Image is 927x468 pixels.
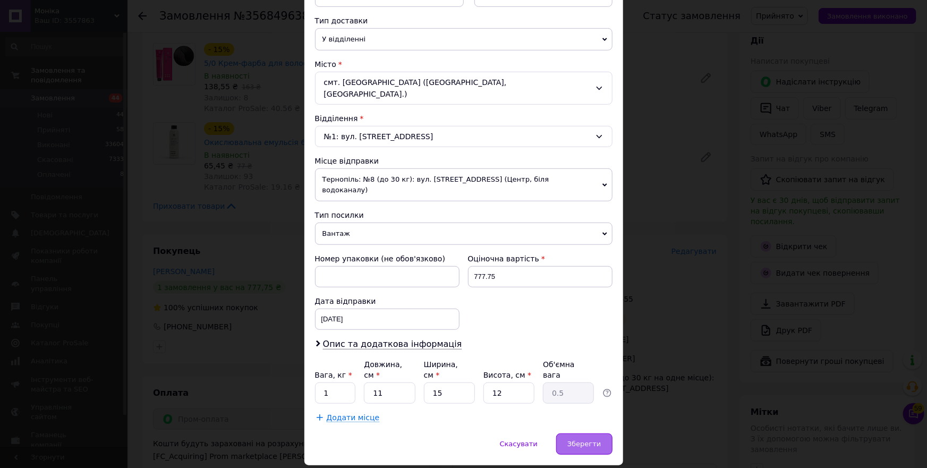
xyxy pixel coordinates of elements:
label: Висота, см [483,371,531,379]
div: смт. [GEOGRAPHIC_DATA] ([GEOGRAPHIC_DATA], [GEOGRAPHIC_DATA].) [315,72,613,105]
span: Місце відправки [315,157,379,165]
span: У відділенні [315,28,613,50]
span: Вантаж [315,223,613,245]
span: Тип доставки [315,16,368,25]
div: Місто [315,59,613,70]
div: Дата відправки [315,296,460,307]
div: Номер упаковки (не обов'язково) [315,253,460,264]
span: Зберегти [567,440,601,448]
span: Тернопіль: №8 (до 30 кг): вул. [STREET_ADDRESS] (Центр, біля водоканалу) [315,168,613,201]
span: Опис та додаткова інформація [323,339,462,350]
label: Довжина, см [364,360,402,379]
span: Скасувати [500,440,538,448]
label: Ширина, см [424,360,458,379]
div: Відділення [315,113,613,124]
label: Вага, кг [315,371,352,379]
span: Тип посилки [315,211,364,219]
div: Оціночна вартість [468,253,613,264]
span: Додати місце [327,413,380,422]
div: Об'ємна вага [543,359,594,380]
div: №1: вул. [STREET_ADDRESS] [315,126,613,147]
